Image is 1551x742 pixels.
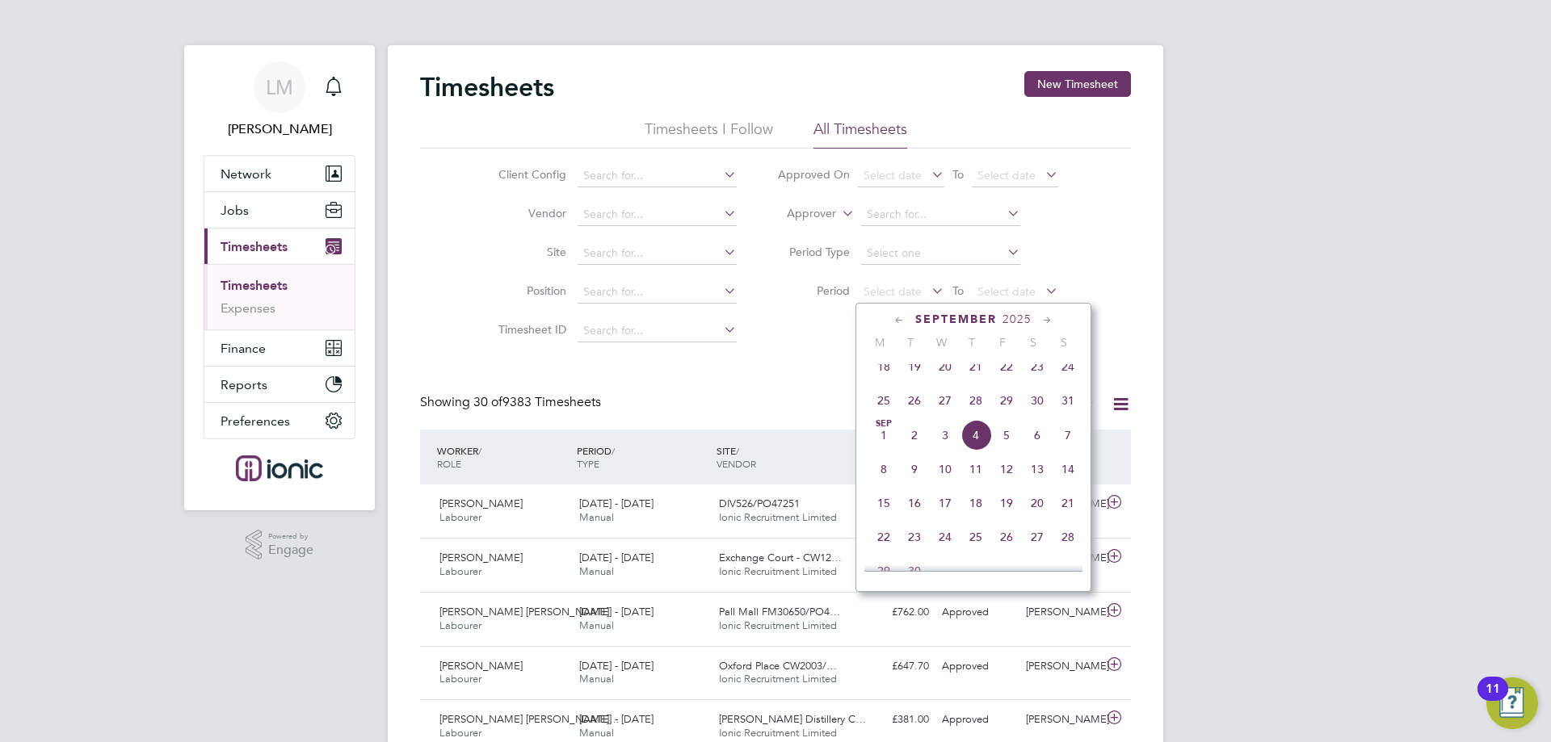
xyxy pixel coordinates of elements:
[579,551,654,564] span: [DATE] - [DATE]
[948,164,969,185] span: To
[864,284,922,299] span: Select date
[813,119,907,149] li: All Timesheets
[899,522,930,552] span: 23
[777,245,850,259] label: Period Type
[266,77,293,98] span: LM
[433,436,573,478] div: WORKER
[1022,522,1053,552] span: 27
[473,394,502,410] span: 30 of
[719,712,866,726] span: [PERSON_NAME] Distillery C…
[578,203,737,226] input: Search for...
[719,510,837,524] span: Ionic Recruitment Limited
[915,312,997,326] span: September
[868,351,899,382] span: 18
[960,522,991,552] span: 25
[868,555,899,586] span: 29
[204,264,355,329] div: Timesheets
[204,61,355,139] a: LM[PERSON_NAME]
[868,522,899,552] span: 22
[579,564,614,578] span: Manual
[851,491,935,518] div: £609.60
[719,497,800,510] span: DIV526/PO47251
[420,71,554,103] h2: Timesheets
[579,510,614,524] span: Manual
[935,653,1019,680] div: Approved
[439,672,481,685] span: Labourer
[861,203,1020,226] input: Search for...
[221,166,271,182] span: Network
[719,672,837,685] span: Ionic Recruitment Limited
[930,522,960,552] span: 24
[204,403,355,438] button: Preferences
[763,206,836,222] label: Approver
[246,530,314,560] a: Powered byEngage
[579,659,654,673] span: [DATE] - [DATE]
[717,457,756,470] span: VENDOR
[991,420,1022,451] span: 5
[1053,454,1083,484] span: 14
[1022,351,1053,382] span: 23
[935,599,1019,626] div: Approved
[204,192,355,228] button: Jobs
[221,413,290,429] span: Preferences
[221,300,275,316] a: Expenses
[895,335,926,350] span: T
[221,239,288,254] span: Timesheets
[960,385,991,416] span: 28
[948,280,969,301] span: To
[578,281,737,304] input: Search for...
[221,341,266,356] span: Finance
[221,377,267,392] span: Reports
[960,488,991,518] span: 18
[868,385,899,416] span: 25
[1022,488,1053,518] span: 20
[494,167,566,182] label: Client Config
[930,351,960,382] span: 20
[439,712,620,726] span: [PERSON_NAME] [PERSON_NAME]…
[204,455,355,481] a: Go to home page
[1486,689,1500,710] div: 11
[899,385,930,416] span: 26
[204,367,355,402] button: Reports
[719,726,837,740] span: Ionic Recruitment Limited
[712,436,852,478] div: SITE
[439,510,481,524] span: Labourer
[930,385,960,416] span: 27
[1022,454,1053,484] span: 13
[494,322,566,337] label: Timesheet ID
[1049,335,1079,350] span: S
[899,555,930,586] span: 30
[573,436,712,478] div: PERIOD
[861,242,1020,265] input: Select one
[960,351,991,382] span: 21
[864,168,922,182] span: Select date
[719,618,837,632] span: Ionic Recruitment Limited
[851,599,935,626] div: £762.00
[960,420,991,451] span: 4
[578,320,737,342] input: Search for...
[736,444,739,457] span: /
[851,545,935,572] div: £609.60
[851,653,935,680] div: £647.70
[930,454,960,484] span: 10
[991,488,1022,518] span: 19
[719,659,837,673] span: Oxford Place CW2003/…
[439,726,481,740] span: Labourer
[930,420,960,451] span: 3
[579,726,614,740] span: Manual
[1019,599,1103,626] div: [PERSON_NAME]
[579,605,654,618] span: [DATE] - [DATE]
[439,564,481,578] span: Labourer
[221,203,249,218] span: Jobs
[645,119,773,149] li: Timesheets I Follow
[1053,351,1083,382] span: 24
[719,605,840,618] span: Pall Mall FM30650/PO4…
[439,605,609,618] span: [PERSON_NAME] [PERSON_NAME]
[777,283,850,298] label: Period
[1019,653,1103,680] div: [PERSON_NAME]
[1022,420,1053,451] span: 6
[868,488,899,518] span: 15
[1019,706,1103,733] div: [PERSON_NAME]
[1053,488,1083,518] span: 21
[221,278,288,293] a: Timesheets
